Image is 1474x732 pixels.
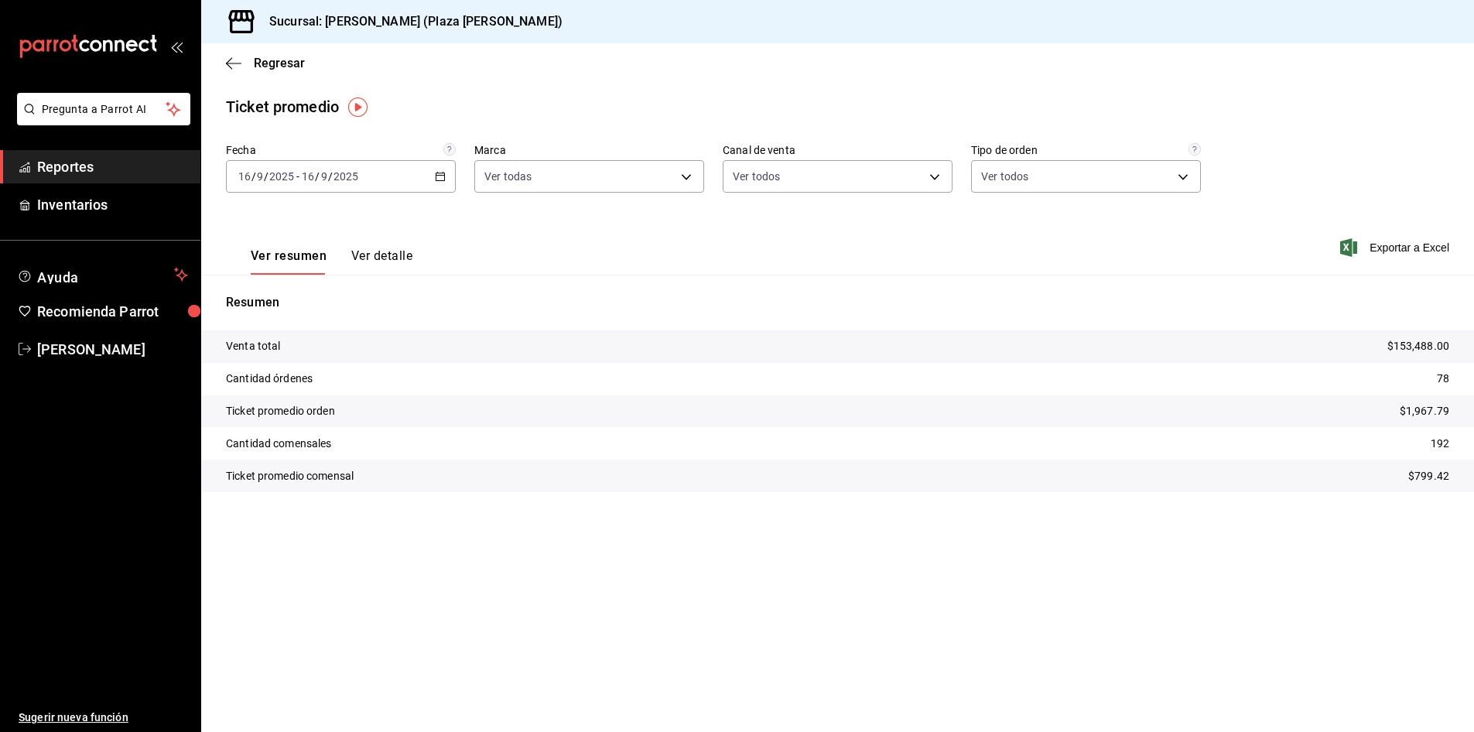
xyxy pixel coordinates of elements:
span: / [315,170,320,183]
p: 78 [1437,371,1449,387]
p: Ticket promedio comensal [226,468,354,484]
span: Pregunta a Parrot AI [42,101,166,118]
input: -- [301,170,315,183]
p: $153,488.00 [1387,338,1449,354]
span: Ver todos [733,169,780,184]
span: / [251,170,256,183]
span: Sugerir nueva función [19,710,188,726]
button: Pregunta a Parrot AI [17,93,190,125]
input: -- [320,170,328,183]
span: Ayuda [37,265,168,284]
span: / [328,170,333,183]
a: Pregunta a Parrot AI [11,112,190,128]
div: navigation tabs [251,248,412,275]
p: $1,967.79 [1400,403,1449,419]
input: ---- [333,170,359,183]
img: Tooltip marker [348,97,368,117]
button: Ver resumen [251,248,327,275]
p: Resumen [226,293,1449,312]
span: [PERSON_NAME] [37,339,188,360]
span: - [296,170,299,183]
label: Fecha [226,145,456,156]
span: Inventarios [37,194,188,215]
span: Ver todas [484,169,532,184]
span: Ver todos [981,169,1028,184]
svg: Información delimitada a máximo 62 días. [443,143,456,156]
label: Marca [474,145,704,156]
button: open_drawer_menu [170,40,183,53]
input: -- [238,170,251,183]
label: Canal de venta [723,145,952,156]
p: Ticket promedio orden [226,403,335,419]
input: -- [256,170,264,183]
div: Ticket promedio [226,95,339,118]
input: ---- [268,170,295,183]
p: Cantidad órdenes [226,371,313,387]
span: Recomienda Parrot [37,301,188,322]
p: Venta total [226,338,280,354]
svg: Todas las órdenes contabilizan 1 comensal a excepción de órdenes de mesa con comensales obligator... [1188,143,1201,156]
p: 192 [1431,436,1449,452]
span: / [264,170,268,183]
label: Tipo de orden [971,145,1201,156]
button: Exportar a Excel [1343,238,1449,257]
button: Regresar [226,56,305,70]
span: Regresar [254,56,305,70]
button: Ver detalle [351,248,412,275]
p: Cantidad comensales [226,436,332,452]
p: $799.42 [1408,468,1449,484]
h3: Sucursal: [PERSON_NAME] (Plaza [PERSON_NAME]) [257,12,563,31]
span: Reportes [37,156,188,177]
